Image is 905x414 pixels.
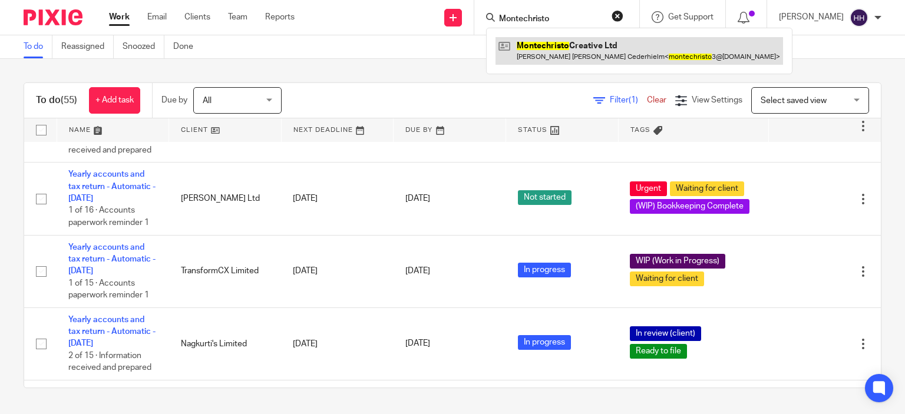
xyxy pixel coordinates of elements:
[647,96,666,104] a: Clear
[24,35,52,58] a: To do
[629,96,638,104] span: (1)
[109,11,130,23] a: Work
[761,97,827,105] span: Select saved view
[68,352,151,372] span: 2 of 15 · Information received and prepared
[518,263,571,277] span: In progress
[169,307,282,380] td: Nagkurti's Limited
[630,127,650,133] span: Tags
[518,335,571,350] span: In progress
[173,35,202,58] a: Done
[68,316,156,348] a: Yearly accounts and tax return - Automatic - [DATE]
[184,11,210,23] a: Clients
[498,14,604,25] input: Search
[68,279,149,300] span: 1 of 15 · Accounts paperwork reminder 1
[68,170,156,203] a: Yearly accounts and tax return - Automatic - [DATE]
[405,194,430,203] span: [DATE]
[89,87,140,114] a: + Add task
[161,94,187,106] p: Due by
[281,235,394,307] td: [DATE]
[203,97,212,105] span: All
[630,254,725,269] span: WIP (Work in Progress)
[668,13,714,21] span: Get Support
[228,11,247,23] a: Team
[61,95,77,105] span: (55)
[123,35,164,58] a: Snoozed
[670,181,744,196] span: Waiting for client
[692,96,742,104] span: View Settings
[281,163,394,235] td: [DATE]
[630,344,687,359] span: Ready to file
[630,271,704,286] span: Waiting for client
[61,35,114,58] a: Reassigned
[630,199,749,214] span: (WIP) Bookkeeping Complete
[36,94,77,107] h1: To do
[68,243,156,276] a: Yearly accounts and tax return - Automatic - [DATE]
[169,235,282,307] td: TransformCX Limited
[610,96,647,104] span: Filter
[147,11,167,23] a: Email
[68,207,149,227] span: 1 of 16 · Accounts paperwork reminder 1
[630,326,701,341] span: In review (client)
[612,10,623,22] button: Clear
[405,267,430,276] span: [DATE]
[265,11,295,23] a: Reports
[850,8,868,27] img: svg%3E
[518,190,572,205] span: Not started
[24,9,82,25] img: Pixie
[630,181,667,196] span: Urgent
[281,307,394,380] td: [DATE]
[169,163,282,235] td: [PERSON_NAME] Ltd
[779,11,844,23] p: [PERSON_NAME]
[405,340,430,348] span: [DATE]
